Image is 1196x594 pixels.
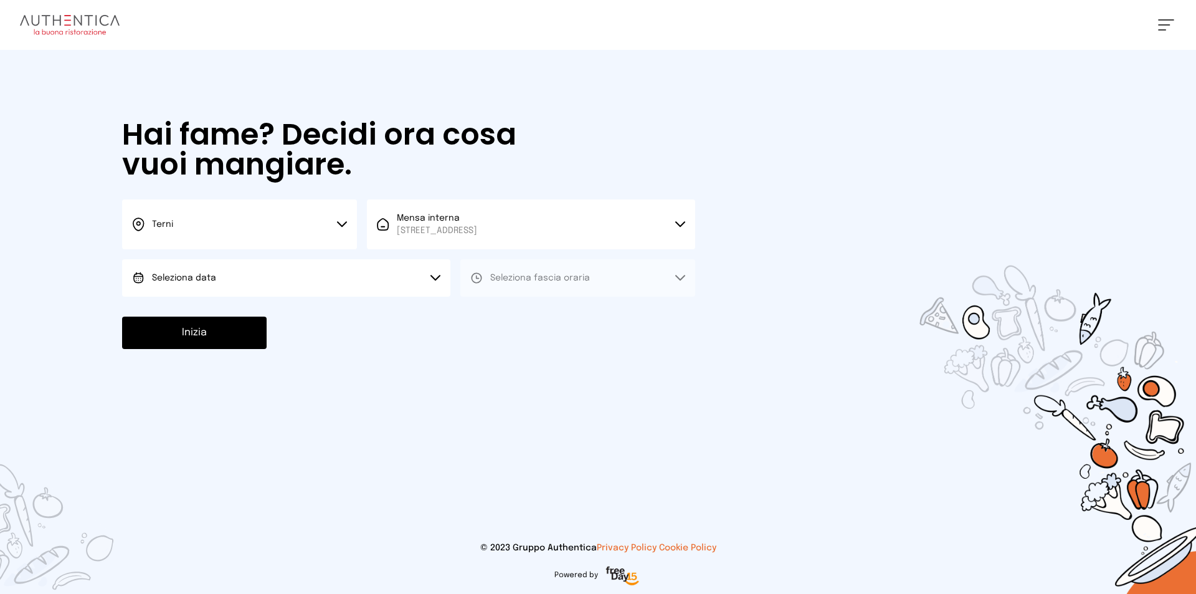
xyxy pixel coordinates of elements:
button: Inizia [122,317,267,349]
span: Seleziona fascia oraria [490,274,590,282]
span: [STREET_ADDRESS] [397,224,477,237]
p: © 2023 Gruppo Authentica [20,542,1176,554]
a: Privacy Policy [597,544,657,552]
img: logo.8f33a47.png [20,15,120,35]
span: Mensa interna [397,212,477,237]
img: sticker-selezione-mensa.70a28f7.png [847,194,1196,594]
button: Seleziona data [122,259,450,297]
span: Seleziona data [152,274,216,282]
button: Seleziona fascia oraria [460,259,695,297]
span: Powered by [554,570,598,580]
span: Terni [152,220,173,229]
h1: Hai fame? Decidi ora cosa vuoi mangiare. [122,120,552,180]
a: Cookie Policy [659,544,716,552]
button: Mensa interna[STREET_ADDRESS] [367,199,695,249]
img: logo-freeday.3e08031.png [603,564,642,589]
button: Terni [122,199,357,249]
